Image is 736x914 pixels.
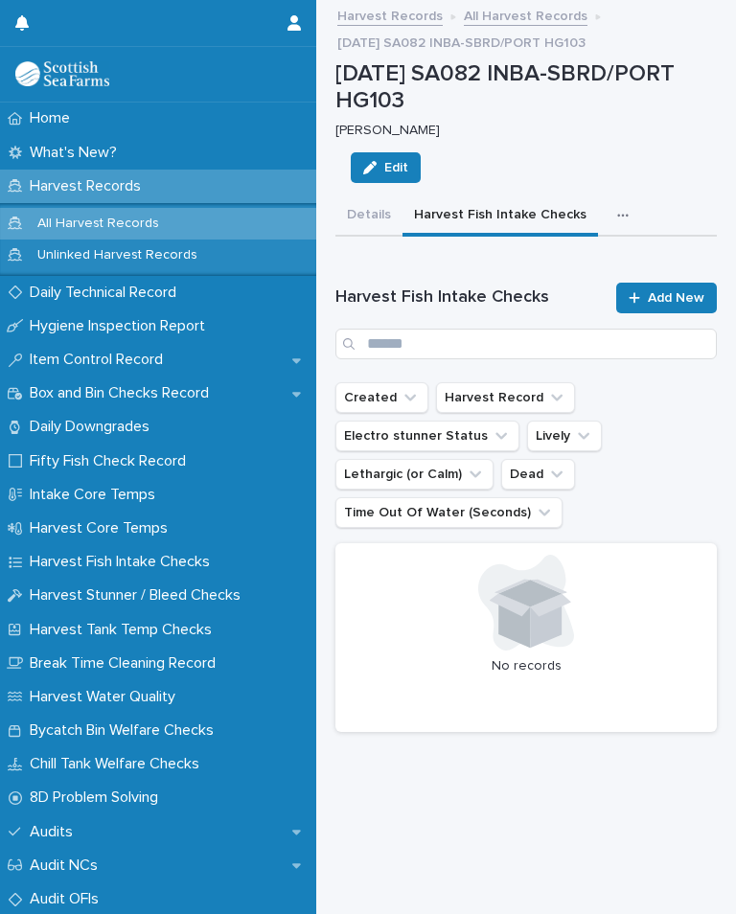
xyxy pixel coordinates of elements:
input: Search [335,329,717,359]
button: Dead [501,459,575,490]
button: Details [335,196,402,237]
p: Break Time Cleaning Record [22,654,231,673]
p: Audit OFIs [22,890,114,908]
p: Unlinked Harvest Records [22,247,213,263]
p: Bycatch Bin Welfare Checks [22,721,229,740]
p: Harvest Records [22,177,156,195]
p: [DATE] SA082 INBA-SBRD/PORT HG103 [337,31,586,52]
button: Harvest Record [436,382,575,413]
a: Add New [616,283,717,313]
h1: Harvest Fish Intake Checks [335,286,605,309]
button: Edit [351,152,421,183]
p: Audit NCs [22,857,113,875]
p: Harvest Core Temps [22,519,183,537]
p: Harvest Fish Intake Checks [22,553,225,571]
a: Harvest Records [337,4,443,26]
p: Chill Tank Welfare Checks [22,755,215,773]
p: 8D Problem Solving [22,788,173,807]
p: Hygiene Inspection Report [22,317,220,335]
button: Lively [527,421,602,451]
p: Audits [22,823,88,841]
button: Harvest Fish Intake Checks [402,196,598,237]
span: Edit [384,161,408,174]
p: Box and Bin Checks Record [22,384,224,402]
span: Add New [648,291,704,305]
button: Created [335,382,428,413]
p: Item Control Record [22,351,178,369]
button: Lethargic (or Calm) [335,459,494,490]
p: All Harvest Records [22,216,174,232]
p: No records [347,658,705,674]
button: Time Out Of Water (Seconds) [335,497,563,528]
p: Fifty Fish Check Record [22,452,201,470]
p: Harvest Stunner / Bleed Checks [22,586,256,605]
p: [DATE] SA082 INBA-SBRD/PORT HG103 [335,60,717,116]
p: Daily Downgrades [22,418,165,436]
a: All Harvest Records [464,4,587,26]
p: Home [22,109,85,127]
p: Harvest Tank Temp Checks [22,621,227,639]
p: Daily Technical Record [22,284,192,302]
p: [PERSON_NAME] [335,123,709,139]
p: Harvest Water Quality [22,688,191,706]
p: What's New? [22,144,132,162]
img: mMrefqRFQpe26GRNOUkG [15,61,109,86]
button: Electro stunner Status [335,421,519,451]
p: Intake Core Temps [22,486,171,504]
